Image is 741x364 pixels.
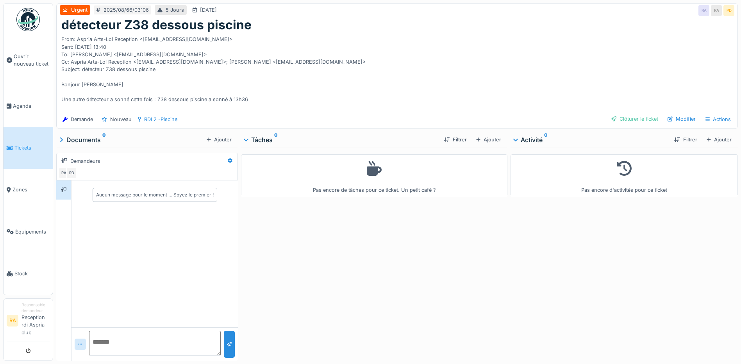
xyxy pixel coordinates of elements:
div: Modifier [664,114,699,124]
a: RA Responsable demandeurReception rdi Aspria club [7,302,50,341]
span: Équipements [15,228,50,236]
sup: 0 [102,135,106,145]
div: RDI 2 -Piscine [144,116,177,123]
div: PD [723,5,734,16]
a: Ouvrir nouveau ticket [4,36,53,85]
div: Ajouter [204,134,235,145]
div: Responsable demandeur [21,302,50,314]
div: Filtrer [671,134,700,145]
div: Ajouter [473,134,504,145]
div: Filtrer [441,134,470,145]
span: Zones [12,186,50,193]
span: Ouvrir nouveau ticket [14,53,50,68]
span: Stock [14,270,50,277]
div: RA [711,5,722,16]
div: From: Aspria Arts-Loi Reception <[EMAIL_ADDRESS][DOMAIN_NAME]> Sent: [DATE] 13:40 To: [PERSON_NAM... [61,32,733,111]
li: RA [7,315,18,327]
a: Zones [4,169,53,211]
h1: détecteur Z38 dessous piscine [61,18,252,32]
a: Agenda [4,85,53,127]
div: Pas encore de tâches pour ce ticket. Un petit café ? [246,158,502,194]
div: [DATE] [200,6,217,14]
div: Nouveau [110,116,132,123]
div: Pas encore d'activités pour ce ticket [516,158,733,194]
div: 5 Jours [166,6,184,14]
li: Reception rdi Aspria club [21,302,50,339]
div: Demande [71,116,93,123]
sup: 0 [544,135,548,145]
span: Tickets [14,144,50,152]
div: Clôturer le ticket [608,114,661,124]
div: Urgent [71,6,87,14]
sup: 0 [274,135,278,145]
div: Actions [702,114,734,125]
div: 2025/08/66/03106 [104,6,149,14]
div: Demandeurs [70,157,100,165]
div: PD [66,168,77,178]
div: Tâches [244,135,437,145]
img: Badge_color-CXgf-gQk.svg [16,8,40,31]
span: Agenda [13,102,50,110]
div: Documents [59,135,204,145]
div: Activité [514,135,668,145]
a: Tickets [4,127,53,169]
a: Stock [4,253,53,294]
div: Ajouter [704,134,735,145]
div: RA [58,168,69,178]
div: Aucun message pour le moment … Soyez le premier ! [96,191,214,198]
a: Équipements [4,211,53,253]
div: RA [698,5,709,16]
